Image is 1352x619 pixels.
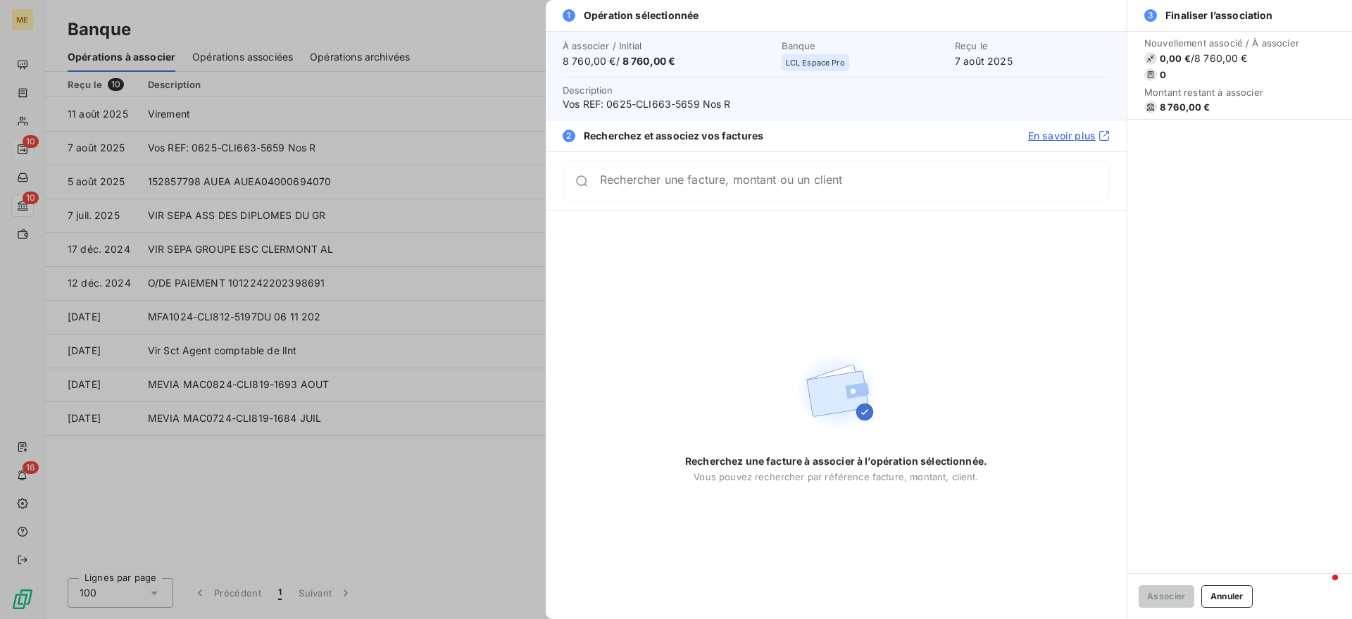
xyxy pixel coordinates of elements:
span: LCL Espace Pro [786,58,845,67]
span: 0,00 € [1160,53,1191,64]
span: Banque [782,40,946,51]
span: Montant restant à associer [1144,87,1299,98]
span: Finaliser l’association [1165,8,1272,23]
span: À associer / Initial [563,40,773,51]
span: Recherchez et associez vos factures [584,129,763,143]
div: 7 août 2025 [955,40,1110,68]
span: Vous pouvez rechercher par référence facture, montant, client. [694,471,978,482]
input: placeholder [600,174,1109,188]
a: En savoir plus [1028,129,1110,143]
button: Associer [1139,585,1194,608]
span: Vos REF: 0625-CLI663-5659 Nos R [563,97,1110,111]
span: / 8 760,00 € [1191,51,1248,65]
span: 3 [1144,9,1157,22]
span: 0 [1160,69,1166,80]
span: 8 760,00 € / [563,54,773,68]
img: Empty state [791,347,882,437]
span: 2 [563,130,575,142]
span: 8 760,00 € [1160,101,1210,113]
iframe: Intercom live chat [1304,571,1338,605]
span: Opération sélectionnée [584,8,699,23]
button: Annuler [1201,585,1253,608]
span: Description [563,85,613,96]
span: Recherchez une facture à associer à l’opération sélectionnée. [685,454,987,468]
span: Reçu le [955,40,1110,51]
span: 8 760,00 € [622,55,676,67]
span: Nouvellement associé / À associer [1144,37,1299,49]
span: 1 [563,9,575,22]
